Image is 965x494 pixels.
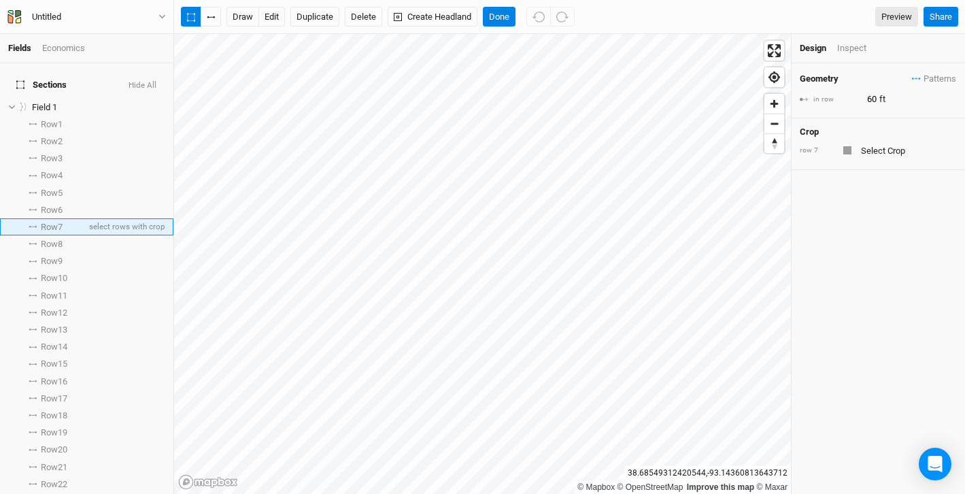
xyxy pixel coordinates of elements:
div: 38.68549312420544 , -93.14360813643712 [624,466,791,480]
button: Untitled [7,10,167,24]
span: Row 18 [41,410,67,421]
span: Patterns [912,72,956,86]
a: Fields [8,43,31,53]
button: Duplicate [290,7,339,27]
div: Design [800,42,826,54]
span: Sections [16,80,67,90]
button: draw [226,7,259,27]
div: Economics [42,42,85,54]
a: OpenStreetMap [617,482,683,492]
span: Row 14 [41,342,67,352]
button: Hide All [128,81,157,90]
a: Mapbox logo [178,474,238,490]
span: Field 1 [32,102,57,112]
span: Row 7 [41,222,63,233]
span: Row 3 [41,153,63,164]
div: Untitled [32,10,61,24]
span: Row 12 [41,308,67,318]
button: Redo (^Z) [550,7,575,27]
span: Row 22 [41,479,67,490]
span: Row 17 [41,393,67,404]
span: select rows with crop [86,218,165,235]
span: Row 2 [41,136,63,147]
span: Row 11 [41,291,67,301]
button: edit [258,7,285,27]
button: Done [483,7,515,27]
a: Mapbox [577,482,615,492]
button: Share [924,7,958,27]
button: Create Headland [388,7,477,27]
div: Field 1 [32,102,165,113]
button: Zoom out [764,114,784,133]
span: Row 20 [41,444,67,455]
input: Select Crop [857,142,957,159]
div: row 7 [800,146,834,156]
span: Row 15 [41,359,67,369]
h4: Crop [800,127,819,137]
div: Open Intercom Messenger [919,448,951,480]
span: Row 6 [41,205,63,216]
button: Enter fullscreen [764,41,784,61]
span: Row 5 [41,188,63,199]
div: Inspect [837,42,885,54]
h4: Geometry [800,73,839,84]
button: Reset bearing to north [764,133,784,153]
span: Row 19 [41,427,67,438]
div: in row [800,95,860,105]
span: Row 21 [41,462,67,473]
span: Row 8 [41,239,63,250]
span: Row 4 [41,170,63,181]
span: Row 1 [41,119,63,130]
span: Row 13 [41,325,67,335]
span: Row 9 [41,256,63,267]
button: Delete [345,7,382,27]
button: Zoom in [764,94,784,114]
a: Maxar [756,482,788,492]
span: Reset bearing to north [764,134,784,153]
button: Undo (^z) [526,7,551,27]
span: Row 10 [41,273,67,284]
span: Row 16 [41,376,67,387]
a: Preview [875,7,918,27]
a: Improve this map [687,482,754,492]
button: Patterns [911,71,957,86]
button: Find my location [764,67,784,87]
canvas: Map [174,34,791,494]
